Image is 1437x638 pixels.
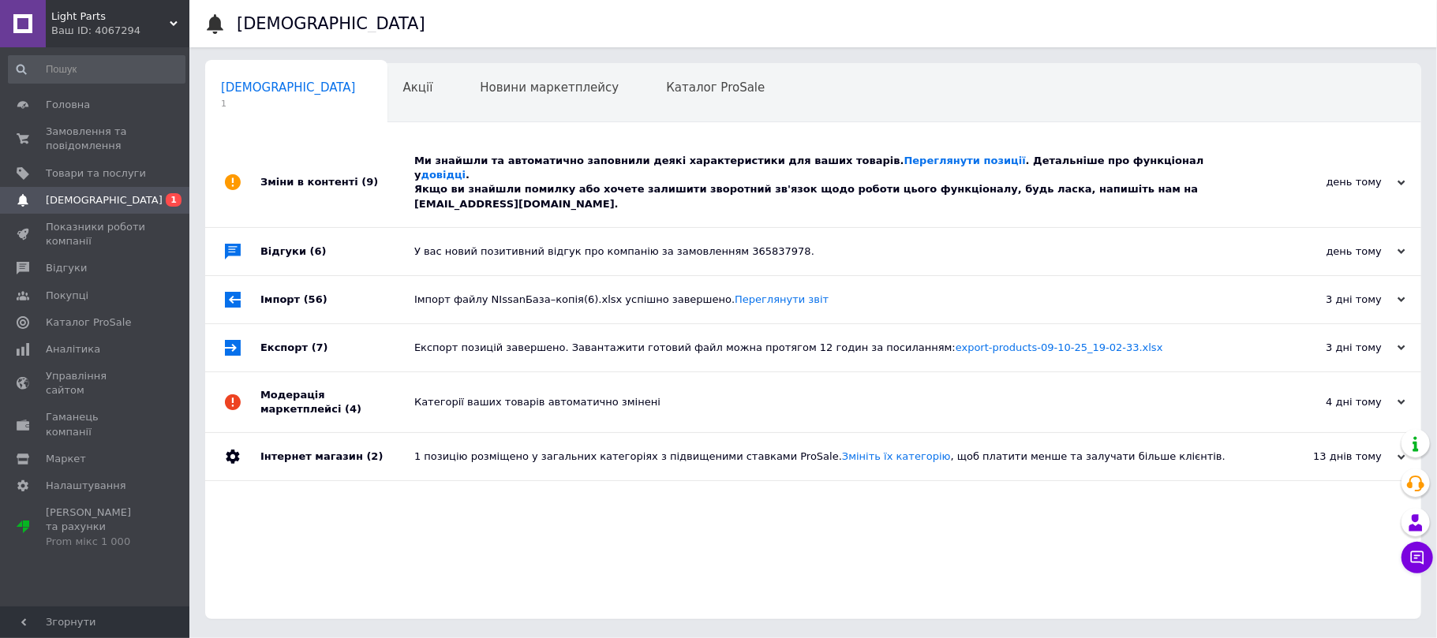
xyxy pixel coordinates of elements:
[304,293,327,305] span: (56)
[46,289,88,303] span: Покупці
[46,220,146,248] span: Показники роботи компанії
[260,324,414,371] div: Експорт
[221,98,356,110] span: 1
[1248,395,1405,409] div: 4 дні тому
[260,138,414,227] div: Зміни в контенті
[46,193,163,207] span: [DEMOGRAPHIC_DATA]
[260,228,414,275] div: Відгуки
[366,450,383,462] span: (2)
[221,80,356,95] span: [DEMOGRAPHIC_DATA]
[46,98,90,112] span: Головна
[260,433,414,480] div: Інтернет магазин
[46,315,131,330] span: Каталог ProSale
[414,341,1248,355] div: Експорт позицій завершено. Завантажити готовий файл можна протягом 12 годин за посиланням:
[414,154,1248,211] div: Ми знайшли та автоматично заповнили деякі характеристики для ваших товарів. . Детальніше про функ...
[46,342,100,356] span: Аналітика
[1248,450,1405,464] div: 13 днів тому
[46,452,86,466] span: Маркет
[46,535,146,549] div: Prom мікс 1 000
[237,14,425,33] h1: [DEMOGRAPHIC_DATA]
[46,261,87,275] span: Відгуки
[1248,341,1405,355] div: 3 дні тому
[1248,293,1405,307] div: 3 дні тому
[414,395,1248,409] div: Категорії ваших товарів автоматично змінені
[1248,175,1405,189] div: день тому
[403,80,433,95] span: Акції
[1401,542,1433,573] button: Чат з покупцем
[8,55,185,84] input: Пошук
[46,506,146,549] span: [PERSON_NAME] та рахунки
[735,293,829,305] a: Переглянути звіт
[345,403,361,415] span: (4)
[480,80,619,95] span: Новини маркетплейсу
[421,169,466,181] a: довідці
[260,372,414,432] div: Модерація маркетплейсі
[46,479,126,493] span: Налаштування
[51,9,170,24] span: Light Parts
[1248,244,1405,259] div: день тому
[361,176,378,188] span: (9)
[666,80,765,95] span: Каталог ProSale
[46,369,146,397] span: Управління сайтом
[414,450,1248,464] div: 1 позицію розміщено у загальних категоріях з підвищеними ставками ProSale. , щоб платити менше та...
[956,341,1163,353] a: export-products-09-10-25_19-02-33.xlsx
[904,155,1026,166] a: Переглянути позиції
[414,293,1248,307] div: Імпорт файлу NIssanБаза–копія(6).xlsx успішно завершено.
[260,276,414,323] div: Імпорт
[46,166,146,181] span: Товари та послуги
[51,24,189,38] div: Ваш ID: 4067294
[842,450,951,462] a: Змініть їх категорію
[166,193,181,207] span: 1
[310,245,327,257] span: (6)
[414,244,1248,259] div: У вас новий позитивний відгук про компанію за замовленням 365837978.
[46,410,146,438] span: Гаманець компанії
[312,341,328,353] span: (7)
[46,125,146,153] span: Замовлення та повідомлення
